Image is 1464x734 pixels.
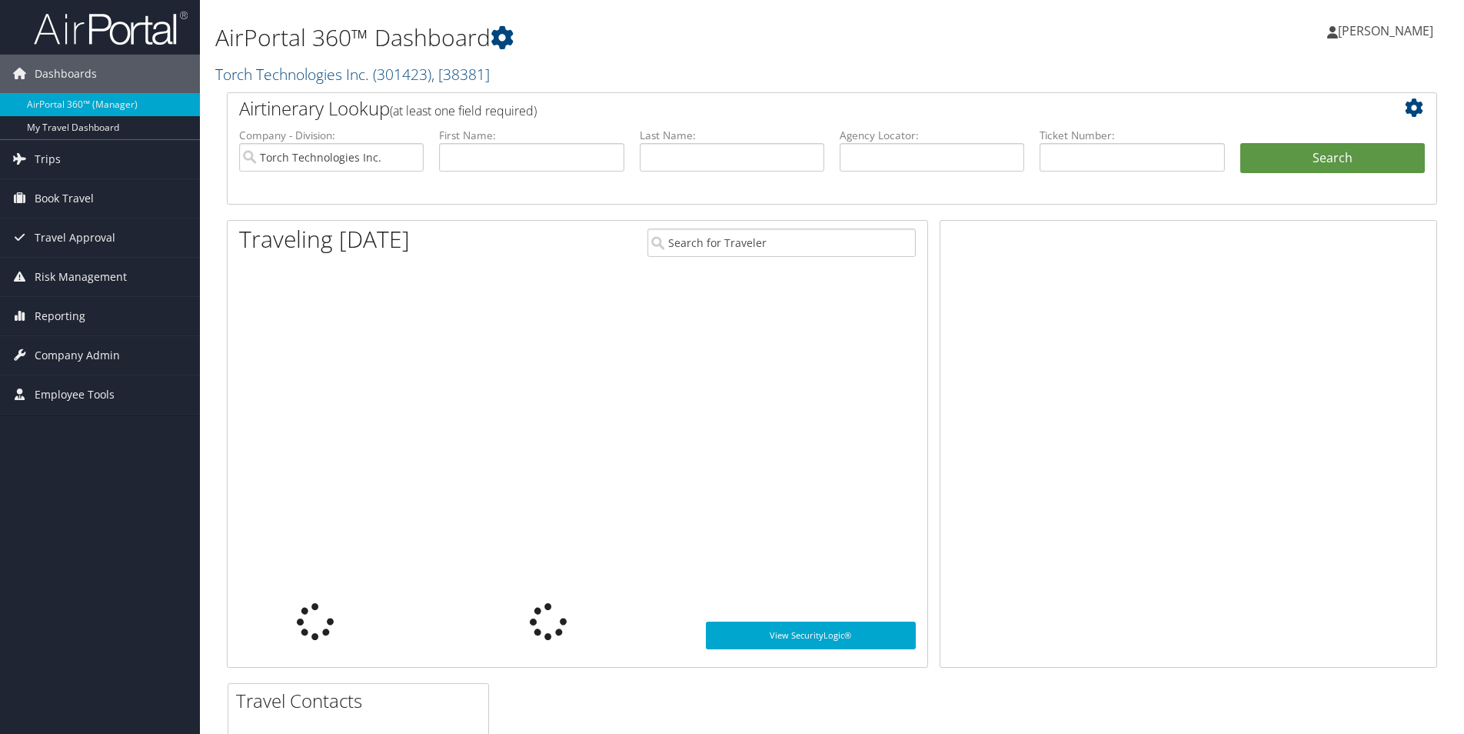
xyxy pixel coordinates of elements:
[35,258,127,296] span: Risk Management
[706,622,916,649] a: View SecurityLogic®
[35,336,120,375] span: Company Admin
[239,223,410,255] h1: Traveling [DATE]
[390,102,537,119] span: (at least one field required)
[35,375,115,414] span: Employee Tools
[1338,22,1433,39] span: [PERSON_NAME]
[373,64,431,85] span: ( 301423 )
[1040,128,1224,143] label: Ticket Number:
[1240,143,1425,174] button: Search
[640,128,824,143] label: Last Name:
[35,297,85,335] span: Reporting
[215,22,1037,54] h1: AirPortal 360™ Dashboard
[647,229,916,257] input: Search for Traveler
[35,140,61,178] span: Trips
[236,688,488,714] h2: Travel Contacts
[35,55,97,93] span: Dashboards
[34,10,188,46] img: airportal-logo.png
[439,128,624,143] label: First Name:
[35,179,94,218] span: Book Travel
[215,64,490,85] a: Torch Technologies Inc.
[431,64,490,85] span: , [ 38381 ]
[35,219,115,257] span: Travel Approval
[239,95,1324,122] h2: Airtinerary Lookup
[840,128,1024,143] label: Agency Locator:
[239,128,424,143] label: Company - Division:
[1327,8,1449,54] a: [PERSON_NAME]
